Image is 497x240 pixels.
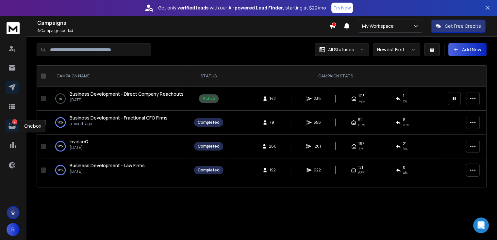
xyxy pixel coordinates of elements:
a: Business Development - Fractional CFO Firms [70,115,168,121]
span: 8 [403,165,406,170]
span: 105 [358,93,365,99]
span: 4 % [403,170,407,175]
span: 8 % [403,146,407,152]
div: Active [203,96,215,101]
a: Business Development - Law Firms [70,162,145,169]
div: Completed [198,144,220,149]
span: 197 [358,141,364,146]
div: Open Intercom Messenger [473,217,489,233]
span: 65 % [358,122,365,128]
span: 121 [358,165,363,170]
p: [DATE] [70,145,89,150]
p: Campaigns added [37,28,329,33]
button: Add New [448,43,487,56]
td: 1%Business Development - Direct Company Reachouts[DATE] [49,87,190,111]
span: 71 % [358,146,364,152]
p: My Workspace [362,23,396,29]
span: 4 [37,28,40,33]
span: 1 % [403,99,407,104]
span: 922 [314,168,321,173]
p: 100 % [58,167,63,173]
td: 100%Business Development - Fractional CFO Firmsa month ago [49,111,190,135]
p: 100 % [58,143,63,150]
p: a month ago [70,121,168,126]
span: 21 [403,141,406,146]
p: Get only with our starting at $22/mo [158,5,326,11]
th: CAMPAIGN NAME [49,66,190,87]
button: R [7,223,20,236]
strong: AI-powered Lead Finder, [228,5,284,11]
img: logo [7,22,20,34]
a: 2 [6,119,19,132]
span: 79 [270,120,276,125]
span: 1 [403,93,404,99]
span: 142 [270,96,276,101]
span: 63 % [358,170,365,175]
th: STATUS [190,66,227,87]
a: Business Development - Direct Company Reachouts [70,91,184,97]
span: 238 [314,96,321,101]
span: 8 [403,117,406,122]
span: 192 [270,168,276,173]
p: [DATE] [70,169,145,174]
div: Completed [198,168,220,173]
a: InvoiceQ [70,138,89,145]
div: Onebox [20,120,45,132]
p: 1 % [59,95,62,102]
span: 1261 [313,144,321,149]
span: 10 % [403,122,409,128]
p: 2 [12,119,17,124]
p: [DATE] [70,97,184,103]
strong: verified leads [177,5,208,11]
span: 266 [269,144,276,149]
td: 100%Business Development - Law Firms[DATE] [49,158,190,182]
button: Get Free Credits [431,20,486,33]
p: All Statuses [328,46,354,53]
button: Try Now [331,3,353,13]
p: Try Now [333,5,351,11]
span: 74 % [358,99,365,104]
th: CAMPAIGN STATS [227,66,444,87]
h1: Campaigns [37,19,329,27]
td: 100%InvoiceQ[DATE] [49,135,190,158]
button: Newest First [373,43,420,56]
span: 356 [314,120,321,125]
div: Completed [198,120,220,125]
span: 51 [358,117,362,122]
p: 100 % [58,119,63,126]
p: Get Free Credits [445,23,481,29]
